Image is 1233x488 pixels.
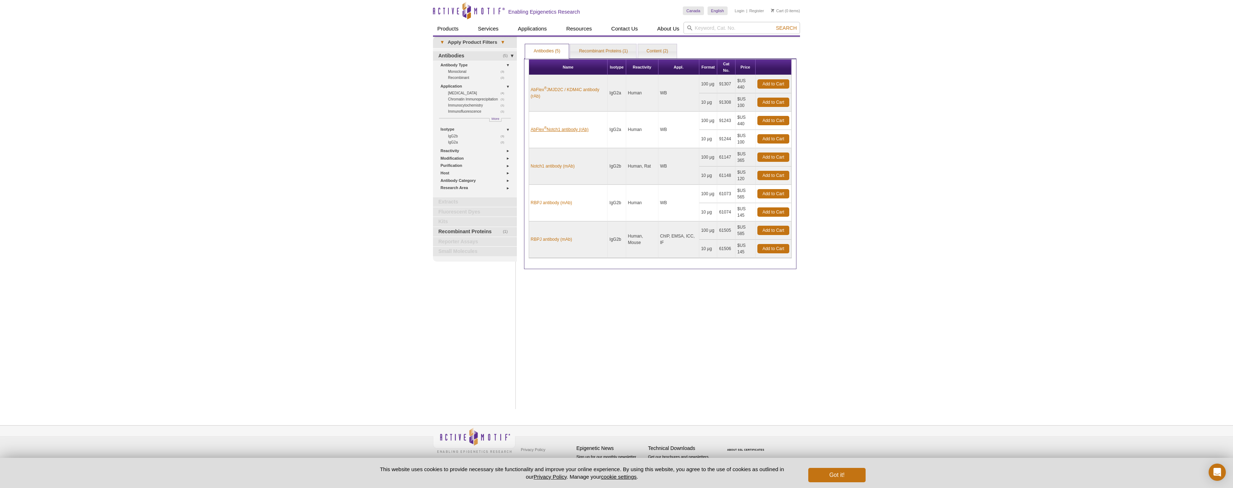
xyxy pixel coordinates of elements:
[699,221,717,240] td: 100 µg
[433,207,517,217] a: Fluorescent Dyes
[501,102,508,108] span: (1)
[735,240,756,258] td: $US 145
[531,126,589,133] a: AbFlex®Notch1 antibody (rAb)
[501,75,508,81] span: (2)
[699,93,717,112] td: 10 µg
[626,112,658,148] td: Human
[531,236,572,243] a: RBPJ antibody (mAb)
[441,184,513,192] a: Research Area
[433,426,515,455] img: Active Motif,
[503,51,512,61] span: (5)
[448,75,508,81] a: (2)Recombinant
[658,221,699,258] td: ChIP, EMSA, ICC, IF
[658,60,699,75] th: Appl.
[658,148,699,185] td: WB
[626,185,658,221] td: Human
[448,133,508,139] a: (3)IgG2b
[757,189,789,198] a: Add to Cart
[501,133,508,139] span: (3)
[433,217,517,226] a: Kits
[727,449,765,451] a: ABOUT SSL CERTIFICATES
[717,130,735,148] td: 91244
[735,60,756,75] th: Price
[757,207,789,217] a: Add to Cart
[529,60,608,75] th: Name
[608,112,626,148] td: IgG2a
[544,86,547,90] sup: ®
[735,93,756,112] td: $US 100
[1209,464,1226,481] div: Open Intercom Messenger
[608,75,626,112] td: IgG2a
[497,39,508,46] span: ▾
[735,112,756,130] td: $US 440
[717,148,735,166] td: 61147
[735,8,744,13] a: Login
[735,203,756,221] td: $US 145
[717,203,735,221] td: 61074
[735,75,756,93] td: $US 440
[519,444,547,455] a: Privacy Policy
[717,221,735,240] td: 61505
[433,197,517,207] a: Extracts
[626,75,658,112] td: Human
[626,60,658,75] th: Reactivity
[735,221,756,240] td: $US 585
[699,112,717,130] td: 100 µg
[570,44,636,58] a: Recombinant Proteins (1)
[774,25,799,31] button: Search
[441,162,513,169] a: Purification
[448,69,508,75] a: (3)Monoclonal
[776,25,797,31] span: Search
[491,116,499,122] span: More
[699,240,717,258] td: 10 µg
[448,90,508,96] a: (4)[MEDICAL_DATA]
[501,139,508,145] span: (2)
[608,221,626,258] td: IgG2b
[658,75,699,112] td: WB
[441,177,513,184] a: Antibody Category
[503,227,512,236] span: (1)
[735,130,756,148] td: $US 100
[531,86,606,99] a: AbFlex®JMJD2C / KDM4C antibody (rAb)
[448,102,508,108] a: (1)Immunocytochemistry
[699,203,717,221] td: 10 µg
[708,6,728,15] a: English
[433,237,517,247] a: Reporter Assays
[501,90,508,96] span: (4)
[757,244,789,253] a: Add to Cart
[757,79,789,89] a: Add to Cart
[501,69,508,75] span: (3)
[433,22,463,36] a: Products
[717,185,735,203] td: 61073
[771,8,784,13] a: Cart
[638,44,677,58] a: Content (2)
[683,6,704,15] a: Canada
[433,227,517,236] a: (1)Recombinant Proteins
[525,44,569,58] a: Antibodies (5)
[562,22,596,36] a: Resources
[441,169,513,177] a: Host
[501,96,508,102] span: (1)
[448,139,508,145] a: (2)IgG2a
[699,166,717,185] td: 10 µg
[367,465,796,480] p: This website uses cookies to provide necessary site functionality and improve your online experie...
[441,155,513,162] a: Modification
[441,61,513,69] a: Antibody Type
[757,152,789,162] a: Add to Cart
[433,37,517,48] a: ▾Apply Product Filters▾
[658,112,699,148] td: WB
[757,98,789,107] a: Add to Cart
[576,445,644,451] h4: Epigenetic News
[699,148,717,166] td: 100 µg
[717,75,735,93] td: 91307
[757,226,789,235] a: Add to Cart
[658,185,699,221] td: WB
[757,134,789,144] a: Add to Cart
[508,9,580,15] h2: Enabling Epigenetics Research
[626,148,658,185] td: Human, Rat
[771,9,774,12] img: Your Cart
[576,454,644,478] p: Sign up for our monthly newsletter highlighting recent publications in the field of epigenetics.
[601,474,637,480] button: cookie settings
[531,163,575,169] a: Notch1 antibody (mAb)
[717,166,735,185] td: 61148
